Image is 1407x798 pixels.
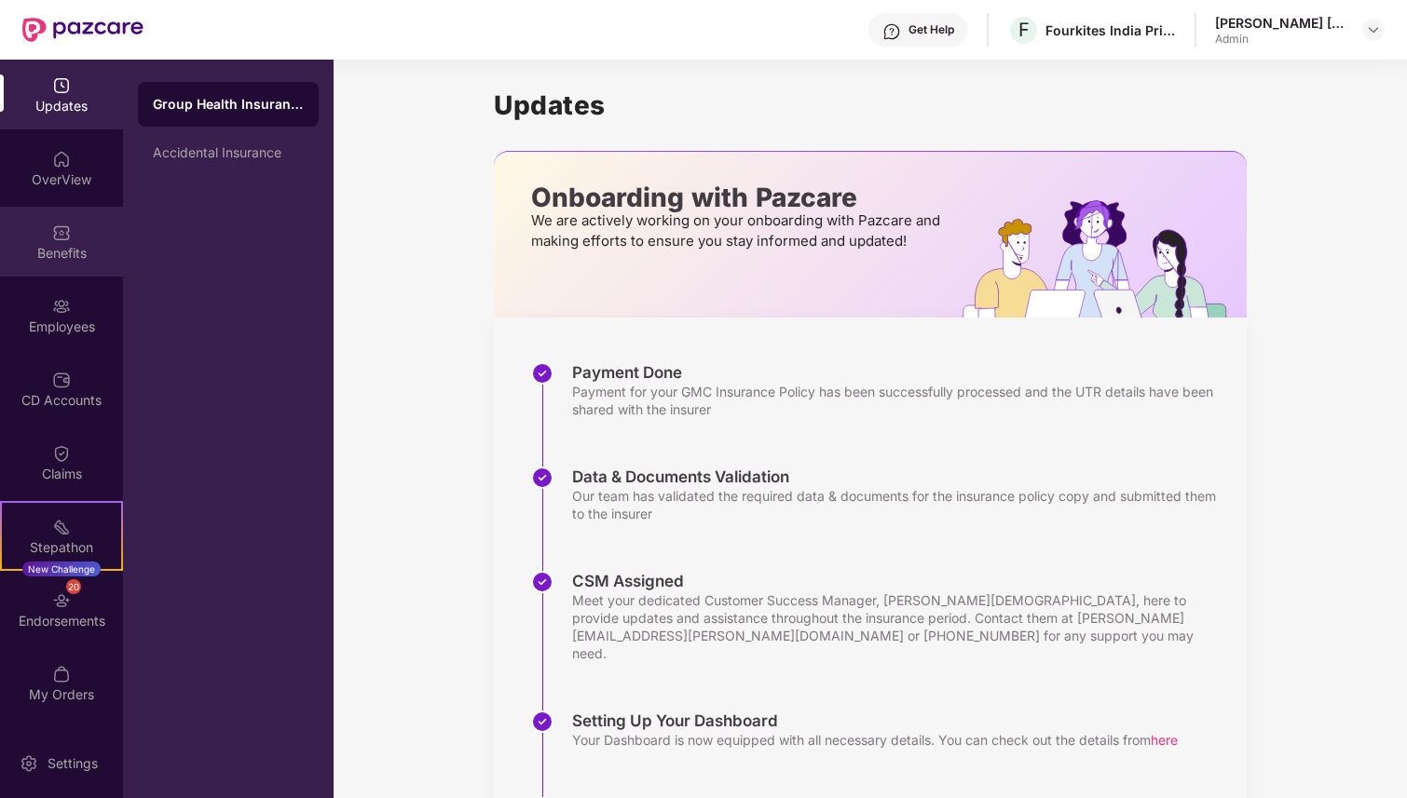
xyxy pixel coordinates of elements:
[963,200,1247,318] img: hrOnboarding
[153,145,304,160] div: Accidental Insurance
[572,383,1228,418] div: Payment for your GMC Insurance Policy has been successfully processed and the UTR details have be...
[908,22,954,37] div: Get Help
[1366,22,1381,37] img: svg+xml;base64,PHN2ZyBpZD0iRHJvcGRvd24tMzJ4MzIiIHhtbG5zPSJodHRwOi8vd3d3LnczLm9yZy8yMDAwL3N2ZyIgd2...
[531,189,946,206] p: Onboarding with Pazcare
[52,297,71,316] img: svg+xml;base64,PHN2ZyBpZD0iRW1wbG95ZWVzIiB4bWxucz0iaHR0cDovL3d3dy53My5vcmcvMjAwMC9zdmciIHdpZHRoPS...
[572,571,1228,591] div: CSM Assigned
[572,362,1228,383] div: Payment Done
[52,518,71,536] img: svg+xml;base64,PHN2ZyB4bWxucz0iaHR0cDovL3d3dy53My5vcmcvMjAwMC9zdmciIHdpZHRoPSIyMSIgaGVpZ2h0PSIyMC...
[52,371,71,389] img: svg+xml;base64,PHN2ZyBpZD0iQ0RfQWNjb3VudHMiIGRhdGEtbmFtZT0iQ0QgQWNjb3VudHMiIHhtbG5zPSJodHRwOi8vd3...
[494,89,1247,121] h1: Updates
[531,362,553,385] img: svg+xml;base64,PHN2ZyBpZD0iU3RlcC1Eb25lLTMyeDMyIiB4bWxucz0iaHR0cDovL3d3dy53My5vcmcvMjAwMC9zdmciIH...
[572,591,1228,662] div: Meet your dedicated Customer Success Manager, [PERSON_NAME][DEMOGRAPHIC_DATA], here to provide up...
[1151,732,1178,748] span: here
[572,467,1228,487] div: Data & Documents Validation
[52,150,71,169] img: svg+xml;base64,PHN2ZyBpZD0iSG9tZSIgeG1sbnM9Imh0dHA6Ly93d3cudzMub3JnLzIwMDAvc3ZnIiB3aWR0aD0iMjAiIG...
[1045,21,1176,39] div: Fourkites India Private Limited
[572,710,1178,731] div: Setting Up Your Dashboard
[531,467,553,489] img: svg+xml;base64,PHN2ZyBpZD0iU3RlcC1Eb25lLTMyeDMyIiB4bWxucz0iaHR0cDovL3d3dy53My5vcmcvMjAwMC9zdmciIH...
[1215,14,1346,32] div: [PERSON_NAME] [PERSON_NAME]
[52,665,71,683] img: svg+xml;base64,PHN2ZyBpZD0iTXlfT3JkZXJzIiBkYXRhLW5hbWU9Ik15IE9yZGVycyIgeG1sbnM9Imh0dHA6Ly93d3cudz...
[20,754,38,773] img: svg+xml;base64,PHN2ZyBpZD0iU2V0dGluZy0yMHgyMCIgeG1sbnM9Imh0dHA6Ly93d3cudzMub3JnLzIwMDAvc3ZnIiB3aW...
[42,754,103,773] div: Settings
[572,731,1178,749] div: Your Dashboard is now equipped with all necessary details. You can check out the details from
[531,710,553,733] img: svg+xml;base64,PHN2ZyBpZD0iU3RlcC1Eb25lLTMyeDMyIiB4bWxucz0iaHR0cDovL3d3dy53My5vcmcvMjAwMC9zdmciIH...
[22,18,143,42] img: New Pazcare Logo
[52,223,71,242] img: svg+xml;base64,PHN2ZyBpZD0iQmVuZWZpdHMiIHhtbG5zPSJodHRwOi8vd3d3LnczLm9yZy8yMDAwL3N2ZyIgd2lkdGg9Ij...
[882,22,901,41] img: svg+xml;base64,PHN2ZyBpZD0iSGVscC0zMngzMiIgeG1sbnM9Imh0dHA6Ly93d3cudzMub3JnLzIwMDAvc3ZnIiB3aWR0aD...
[52,591,71,610] img: svg+xml;base64,PHN2ZyBpZD0iRW5kb3JzZW1lbnRzIiB4bWxucz0iaHR0cDovL3d3dy53My5vcmcvMjAwMC9zdmciIHdpZH...
[22,561,101,576] div: New Challenge
[1018,19,1030,41] span: F
[1215,32,1346,47] div: Admin
[2,538,121,557] div: Stepathon
[531,210,946,251] p: We are actively working on your onboarding with Pazcare and making efforts to ensure you stay inf...
[153,95,304,114] div: Group Health Insurance
[52,76,71,95] img: svg+xml;base64,PHN2ZyBpZD0iVXBkYXRlZCIgeG1sbnM9Imh0dHA6Ly93d3cudzMub3JnLzIwMDAvc3ZnIiB3aWR0aD0iMj...
[531,571,553,593] img: svg+xml;base64,PHN2ZyBpZD0iU3RlcC1Eb25lLTMyeDMyIiB4bWxucz0iaHR0cDovL3d3dy53My5vcmcvMjAwMC9zdmciIH...
[66,579,81,594] div: 20
[52,444,71,463] img: svg+xml;base64,PHN2ZyBpZD0iQ2xhaW0iIHhtbG5zPSJodHRwOi8vd3d3LnczLm9yZy8yMDAwL3N2ZyIgd2lkdGg9IjIwIi...
[572,487,1228,522] div: Our team has validated the required data & documents for the insurance policy copy and submitted ...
